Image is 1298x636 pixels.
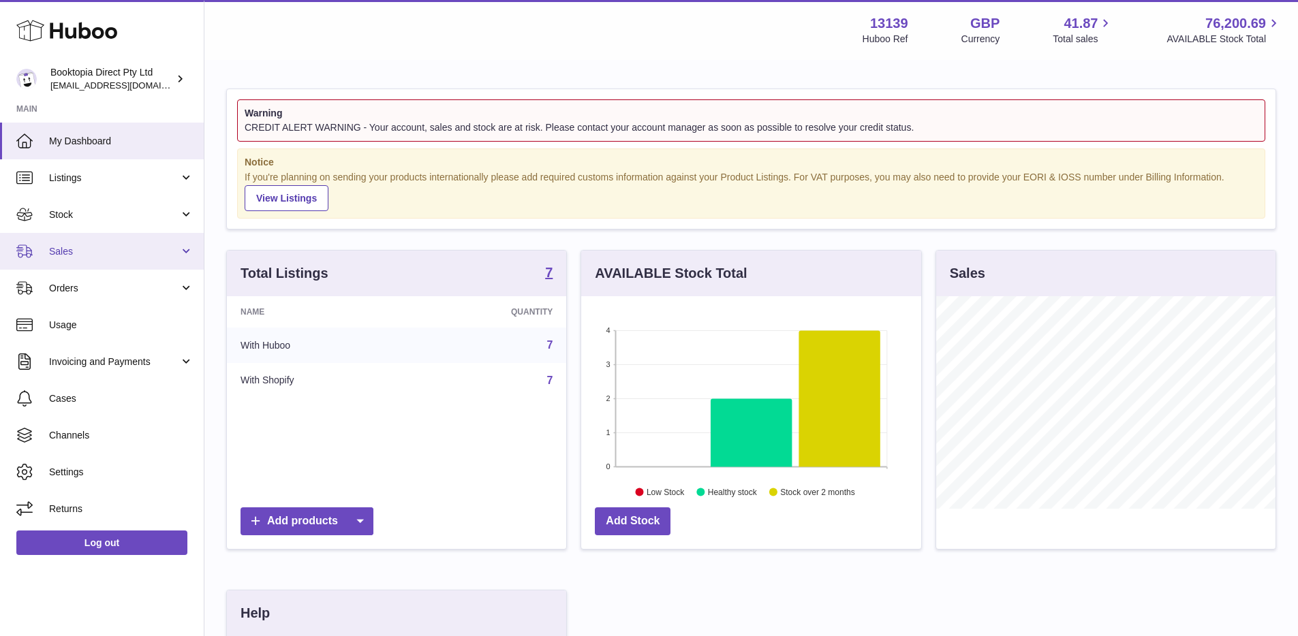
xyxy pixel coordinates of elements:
[1053,14,1113,46] a: 41.87 Total sales
[49,466,194,479] span: Settings
[863,33,908,46] div: Huboo Ref
[870,14,908,33] strong: 13139
[1053,33,1113,46] span: Total sales
[49,392,194,405] span: Cases
[49,503,194,515] span: Returns
[49,319,194,332] span: Usage
[245,121,1258,134] div: CREDIT ALERT WARNING - Your account, sales and stock are at risk. Please contact your account man...
[545,266,553,279] strong: 7
[49,208,179,221] span: Stock
[227,363,410,398] td: With Shopify
[1064,14,1098,33] span: 41.87
[50,66,173,92] div: Booktopia Direct Pty Ltd
[595,507,670,535] a: Add Stock
[546,375,553,386] a: 7
[1205,14,1266,33] span: 76,200.69
[606,428,611,436] text: 1
[49,429,194,442] span: Channels
[245,185,328,211] a: View Listings
[1166,33,1282,46] span: AVAILABLE Stock Total
[227,296,410,328] th: Name
[970,14,1000,33] strong: GBP
[49,355,179,368] span: Invoicing and Payments
[16,69,37,89] img: buz@sabweb.com.au
[950,264,985,283] h3: Sales
[49,135,194,148] span: My Dashboard
[961,33,1000,46] div: Currency
[49,172,179,185] span: Listings
[241,604,270,622] h3: Help
[781,488,855,497] text: Stock over 2 months
[49,282,179,295] span: Orders
[241,264,328,283] h3: Total Listings
[50,80,200,91] span: [EMAIL_ADDRESS][DOMAIN_NAME]
[606,326,611,334] text: 4
[606,360,611,368] text: 3
[708,488,758,497] text: Healthy stock
[606,394,611,402] text: 2
[241,507,373,535] a: Add products
[49,245,179,258] span: Sales
[545,266,553,282] a: 7
[546,339,553,351] a: 7
[410,296,567,328] th: Quantity
[245,107,1258,120] strong: Warning
[1166,14,1282,46] a: 76,200.69 AVAILABLE Stock Total
[16,530,187,555] a: Log out
[647,488,685,497] text: Low Stock
[245,171,1258,212] div: If you're planning on sending your products internationally please add required customs informati...
[245,156,1258,169] strong: Notice
[606,462,611,471] text: 0
[595,264,747,283] h3: AVAILABLE Stock Total
[227,328,410,363] td: With Huboo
